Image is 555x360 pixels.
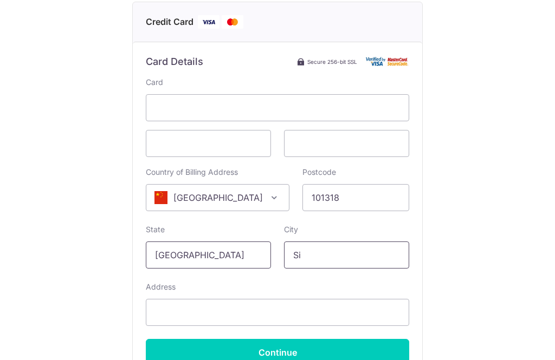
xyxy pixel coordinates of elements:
iframe: Secure card security code input frame [293,137,400,150]
h6: Card Details [146,55,203,68]
label: Address [146,282,176,292]
img: Card secure [366,57,409,66]
iframe: Secure card number input frame [155,101,400,114]
iframe: Secure card expiration date input frame [155,137,262,150]
span: Secure 256-bit SSL [307,57,357,66]
img: Mastercard [222,15,243,29]
input: Example 123456 [302,184,409,211]
span: China [146,184,289,211]
label: City [284,224,298,235]
label: Postcode [302,167,336,178]
img: Visa [198,15,220,29]
label: State [146,224,165,235]
span: China [146,185,289,211]
label: Card [146,77,163,88]
label: Country of Billing Address [146,167,238,178]
span: Credit Card [146,15,193,29]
